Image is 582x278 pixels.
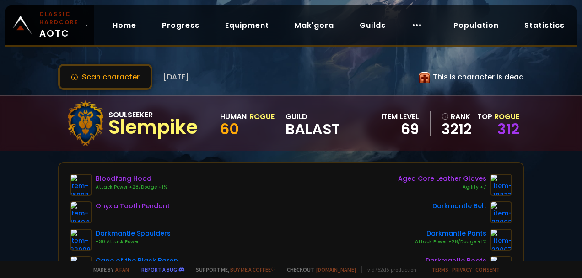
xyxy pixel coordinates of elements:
[286,122,340,136] span: BALAST
[442,122,472,136] a: 3212
[70,229,92,251] img: item-22008
[88,266,129,273] span: Made by
[477,111,519,122] div: Top
[490,174,512,196] img: item-18823
[218,16,276,35] a: Equipment
[415,238,486,246] div: Attack Power +28/Dodge +1%
[497,119,519,139] a: 312
[155,16,207,35] a: Progress
[230,266,275,273] a: Buy me a coffee
[517,16,572,35] a: Statistics
[96,256,178,266] div: Cape of the Black Baron
[96,184,167,191] div: Attack Power +28/Dodge +1%
[381,111,419,122] div: item level
[452,266,472,273] a: Privacy
[39,10,81,40] span: AOTC
[96,229,171,238] div: Darkmantle Spaulders
[108,109,198,121] div: Soulseeker
[281,266,356,273] span: Checkout
[70,174,92,196] img: item-16908
[96,238,171,246] div: +30 Attack Power
[190,266,275,273] span: Support me,
[249,111,275,122] div: Rogue
[316,266,356,273] a: [DOMAIN_NAME]
[286,111,340,136] div: guild
[415,229,486,238] div: Darkmantle Pants
[39,10,81,26] small: Classic Hardcore
[96,174,167,184] div: Bloodfang Hood
[141,266,177,273] a: Report a bug
[220,111,247,122] div: Human
[490,201,512,223] img: item-22002
[70,201,92,223] img: item-18404
[490,229,512,251] img: item-22007
[398,184,486,191] div: Agility +7
[419,71,524,83] div: This is character is dead
[58,64,152,90] button: Scan character
[220,119,239,139] span: 60
[163,71,189,83] span: [DATE]
[398,174,486,184] div: Aged Core Leather Gloves
[108,121,198,134] div: Slempike
[96,201,170,211] div: Onyxia Tooth Pendant
[426,256,486,266] div: Darkmantle Boots
[105,16,144,35] a: Home
[494,111,519,122] span: Rogue
[352,16,393,35] a: Guilds
[115,266,129,273] a: a fan
[287,16,341,35] a: Mak'gora
[431,266,448,273] a: Terms
[361,266,416,273] span: v. d752d5 - production
[381,122,419,136] div: 69
[5,5,94,45] a: Classic HardcoreAOTC
[432,201,486,211] div: Darkmantle Belt
[442,111,472,122] div: rank
[446,16,506,35] a: Population
[475,266,500,273] a: Consent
